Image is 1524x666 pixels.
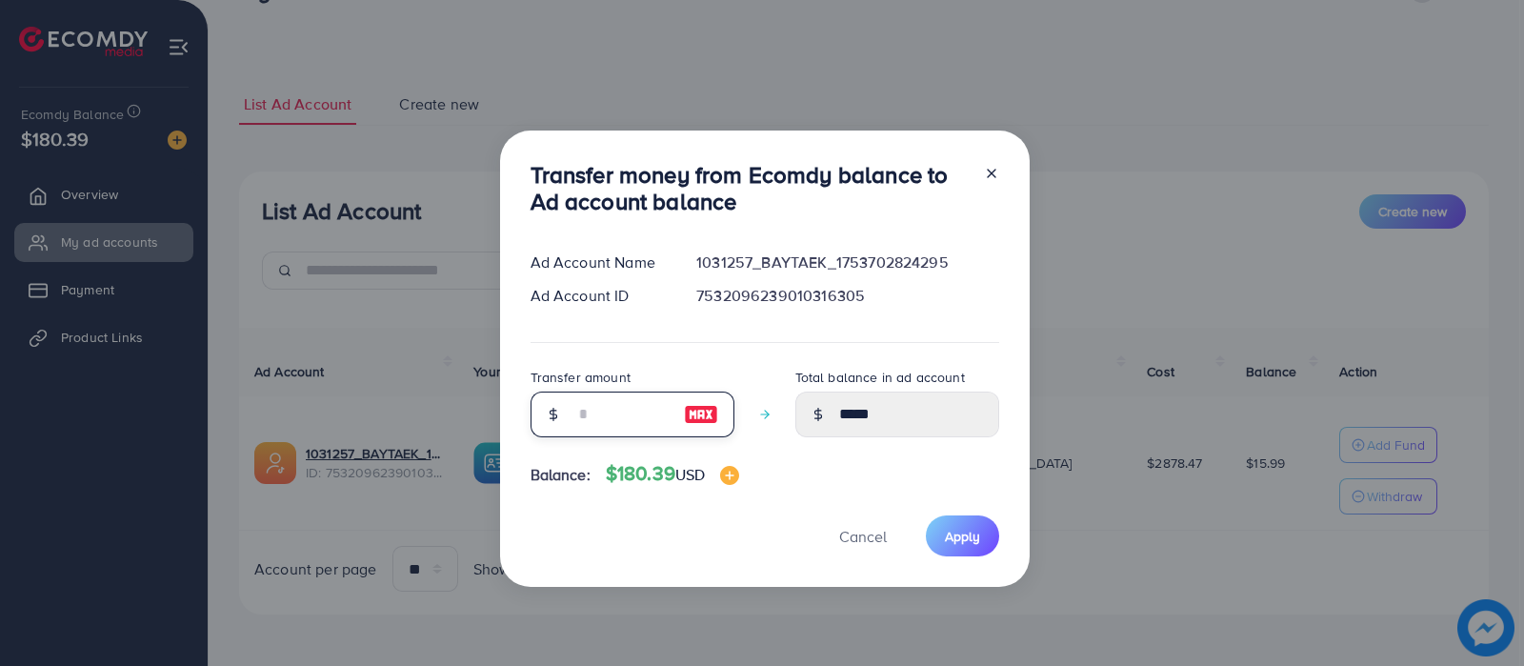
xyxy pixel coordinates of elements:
[926,515,999,556] button: Apply
[675,464,705,485] span: USD
[606,462,740,486] h4: $180.39
[684,403,718,426] img: image
[515,285,682,307] div: Ad Account ID
[531,464,591,486] span: Balance:
[681,285,1013,307] div: 7532096239010316305
[945,527,980,546] span: Apply
[515,252,682,273] div: Ad Account Name
[815,515,911,556] button: Cancel
[839,526,887,547] span: Cancel
[531,368,631,387] label: Transfer amount
[720,466,739,485] img: image
[531,161,969,216] h3: Transfer money from Ecomdy balance to Ad account balance
[795,368,965,387] label: Total balance in ad account
[681,252,1013,273] div: 1031257_BAYTAEK_1753702824295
